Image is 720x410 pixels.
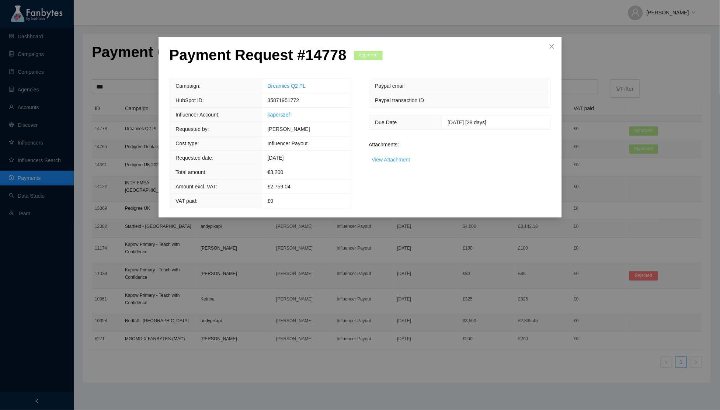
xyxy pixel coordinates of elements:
a: kaperszef [268,112,290,118]
span: Paypal transaction ID [375,97,424,103]
span: Influencer Account: [176,112,220,118]
span: Approved [354,51,383,60]
a: Dreamies Q2 PL [268,83,306,89]
button: Close [542,37,562,57]
span: Requested date: [176,155,214,161]
span: 35871951772 [268,97,299,103]
span: Paypal email [375,83,405,89]
span: [DATE] [28 days] [448,119,487,125]
span: [PERSON_NAME] [268,126,310,132]
span: Campaign: [176,83,201,89]
a: View Attachment [372,157,410,163]
p: Payment Request # 14778 [170,46,347,64]
span: Influencer Payout [268,140,308,146]
span: € 3,200 [268,169,284,175]
span: Due Date [375,119,397,125]
span: Total amount: [176,169,207,175]
span: close [549,44,555,49]
span: £0 [268,198,274,204]
span: VAT paid: [176,198,198,204]
span: Requested by: [176,126,209,132]
span: £2,759.04 [268,184,291,190]
span: Amount excl. VAT: [176,184,217,190]
span: HubSpot ID: [176,97,204,103]
span: [DATE] [268,155,284,161]
span: Cost type: [176,140,199,146]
